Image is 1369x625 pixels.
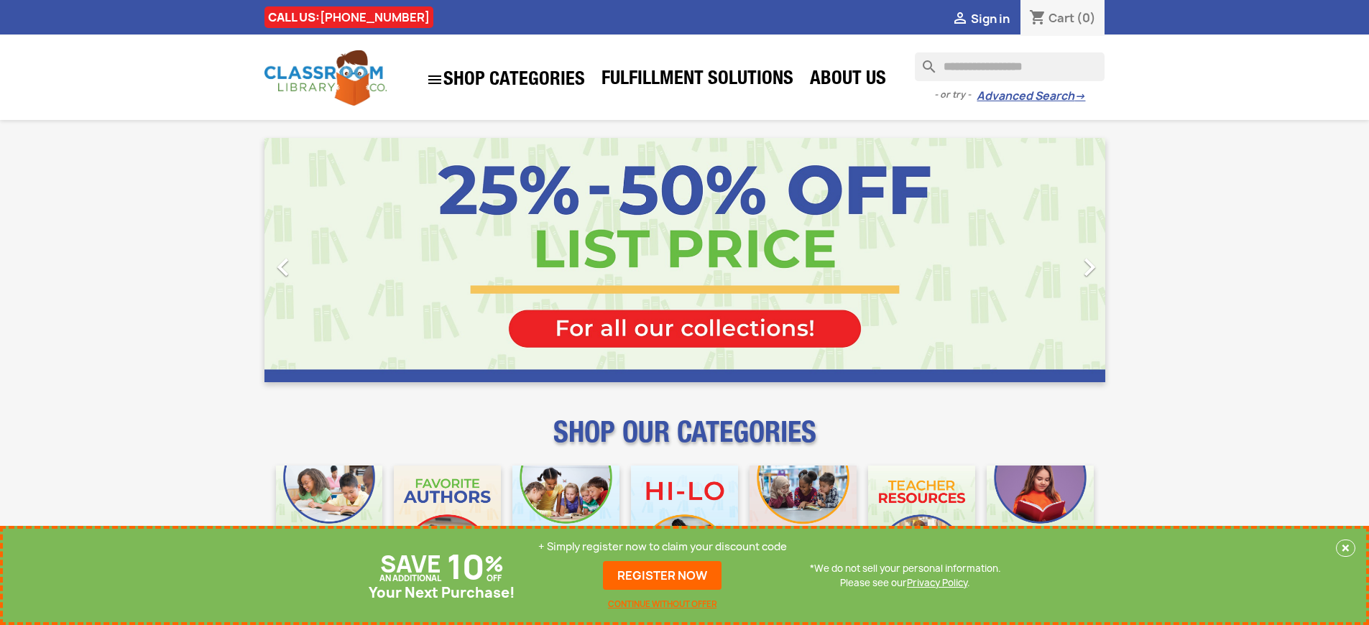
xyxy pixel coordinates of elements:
img: CLC_Teacher_Resources_Mobile.jpg [868,466,975,573]
i:  [1071,249,1107,285]
a: Next [979,138,1105,382]
i:  [951,11,969,28]
img: CLC_Fiction_Nonfiction_Mobile.jpg [750,466,857,573]
img: CLC_Bulk_Mobile.jpg [276,466,383,573]
img: CLC_Phonics_And_Decodables_Mobile.jpg [512,466,619,573]
ul: Carousel container [264,138,1105,382]
a: Fulfillment Solutions [594,66,801,95]
span: → [1074,89,1085,103]
p: SHOP OUR CATEGORIES [264,428,1105,454]
a:  Sign in [951,11,1010,27]
i: shopping_cart [1029,10,1046,27]
img: Classroom Library Company [264,50,387,106]
a: Previous [264,138,391,382]
i: search [915,52,932,70]
img: CLC_HiLo_Mobile.jpg [631,466,738,573]
span: Cart [1048,10,1074,26]
a: Advanced Search→ [977,89,1085,103]
input: Search [915,52,1105,81]
img: CLC_Favorite_Authors_Mobile.jpg [394,466,501,573]
img: CLC_Dyslexia_Mobile.jpg [987,466,1094,573]
span: - or try - [934,88,977,102]
span: Sign in [971,11,1010,27]
span: (0) [1077,10,1096,26]
i:  [426,71,443,88]
i:  [265,249,301,285]
a: SHOP CATEGORIES [419,64,592,96]
a: [PHONE_NUMBER] [320,9,430,25]
a: About Us [803,66,893,95]
div: CALL US: [264,6,433,28]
